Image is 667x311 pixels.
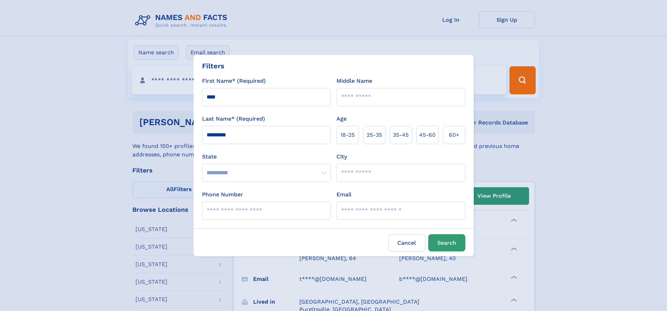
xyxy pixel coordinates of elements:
[202,190,243,199] label: Phone Number
[419,131,436,139] span: 45‑60
[202,153,331,161] label: State
[336,115,347,123] label: Age
[202,77,266,85] label: First Name* (Required)
[340,131,355,139] span: 18‑25
[336,153,347,161] label: City
[388,234,425,251] label: Cancel
[336,77,372,85] label: Middle Name
[449,131,459,139] span: 60+
[428,234,465,251] button: Search
[393,131,409,139] span: 35‑45
[202,61,224,71] div: Filters
[336,190,352,199] label: Email
[367,131,382,139] span: 25‑35
[202,115,265,123] label: Last Name* (Required)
